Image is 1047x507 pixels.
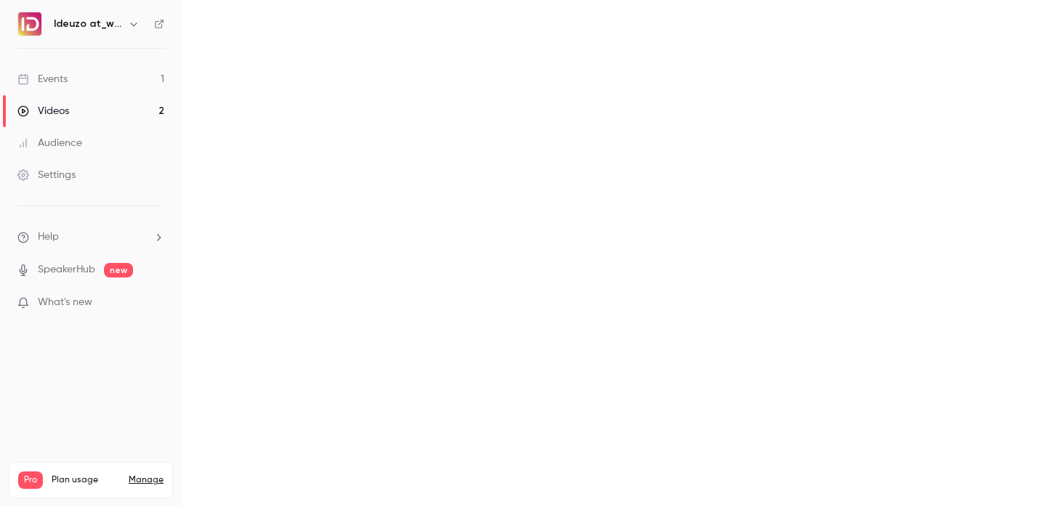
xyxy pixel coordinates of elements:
[17,136,82,150] div: Audience
[129,474,164,486] a: Manage
[104,263,133,277] span: new
[147,296,164,309] iframe: Noticeable Trigger
[17,104,69,118] div: Videos
[52,474,120,486] span: Plan usage
[38,230,59,245] span: Help
[54,17,122,31] h6: Ideuzo at_work
[17,72,68,86] div: Events
[18,471,43,489] span: Pro
[17,168,76,182] div: Settings
[18,12,41,36] img: Ideuzo at_work
[17,230,164,245] li: help-dropdown-opener
[38,262,95,277] a: SpeakerHub
[38,295,92,310] span: What's new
